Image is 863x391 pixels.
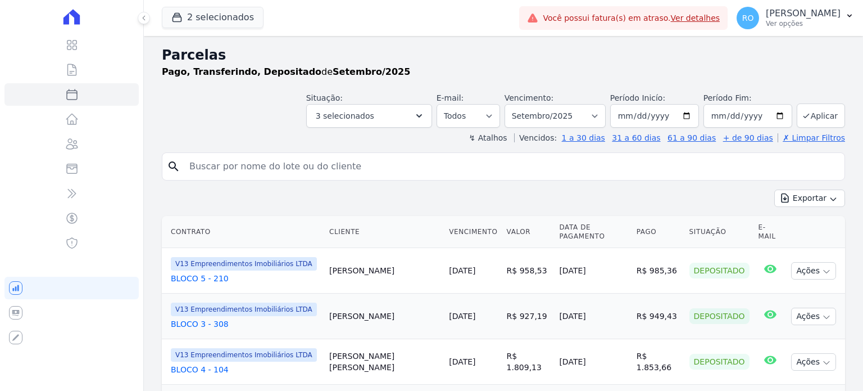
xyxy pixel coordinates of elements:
th: Data de Pagamento [555,216,632,248]
td: [DATE] [555,248,632,294]
th: Contrato [162,216,325,248]
label: Período Inicío: [610,93,665,102]
label: Período Fim: [703,92,792,104]
td: R$ 949,43 [632,294,685,339]
th: Vencimento [444,216,502,248]
td: [PERSON_NAME] [325,294,444,339]
div: Depositado [689,308,750,324]
p: Ver opções [766,19,841,28]
td: [PERSON_NAME] [325,248,444,294]
th: E-mail [754,216,787,248]
th: Situação [685,216,754,248]
p: de [162,65,410,79]
a: [DATE] [449,266,475,275]
div: Depositado [689,354,750,370]
button: Ações [791,353,836,371]
button: Ações [791,262,836,280]
div: Depositado [689,263,750,278]
a: + de 90 dias [723,133,773,142]
p: [PERSON_NAME] [766,8,841,19]
a: 31 a 60 dias [612,133,660,142]
button: Exportar [774,190,845,207]
td: R$ 1.809,13 [502,339,555,385]
span: V13 Empreendimentos Imobiliários LTDA [171,257,317,271]
td: R$ 985,36 [632,248,685,294]
label: ↯ Atalhos [469,133,507,142]
label: Situação: [306,93,343,102]
td: [PERSON_NAME] [PERSON_NAME] [325,339,444,385]
a: Ver detalhes [671,14,720,23]
strong: Pago, Transferindo, Depositado [162,66,321,77]
strong: Setembro/2025 [333,66,410,77]
input: Buscar por nome do lote ou do cliente [183,155,840,178]
a: [DATE] [449,312,475,321]
a: BLOCO 3 - 308 [171,318,320,330]
button: RO [PERSON_NAME] Ver opções [728,2,863,34]
button: Aplicar [797,104,845,128]
td: [DATE] [555,339,632,385]
a: [DATE] [449,357,475,366]
label: E-mail: [437,93,464,102]
label: Vencimento: [505,93,553,102]
td: [DATE] [555,294,632,339]
td: R$ 927,19 [502,294,555,339]
button: 2 selecionados [162,7,264,28]
span: RO [742,14,754,22]
label: Vencidos: [514,133,557,142]
a: ✗ Limpar Filtros [778,133,845,142]
a: BLOCO 4 - 104 [171,364,320,375]
td: R$ 958,53 [502,248,555,294]
th: Pago [632,216,685,248]
td: R$ 1.853,66 [632,339,685,385]
span: V13 Empreendimentos Imobiliários LTDA [171,348,317,362]
span: Você possui fatura(s) em atraso. [543,12,720,24]
button: Ações [791,308,836,325]
a: 1 a 30 dias [562,133,605,142]
h2: Parcelas [162,45,845,65]
a: 61 a 90 dias [667,133,716,142]
button: 3 selecionados [306,104,432,128]
th: Valor [502,216,555,248]
a: BLOCO 5 - 210 [171,273,320,284]
span: 3 selecionados [316,109,374,123]
i: search [167,160,180,173]
span: V13 Empreendimentos Imobiliários LTDA [171,303,317,316]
